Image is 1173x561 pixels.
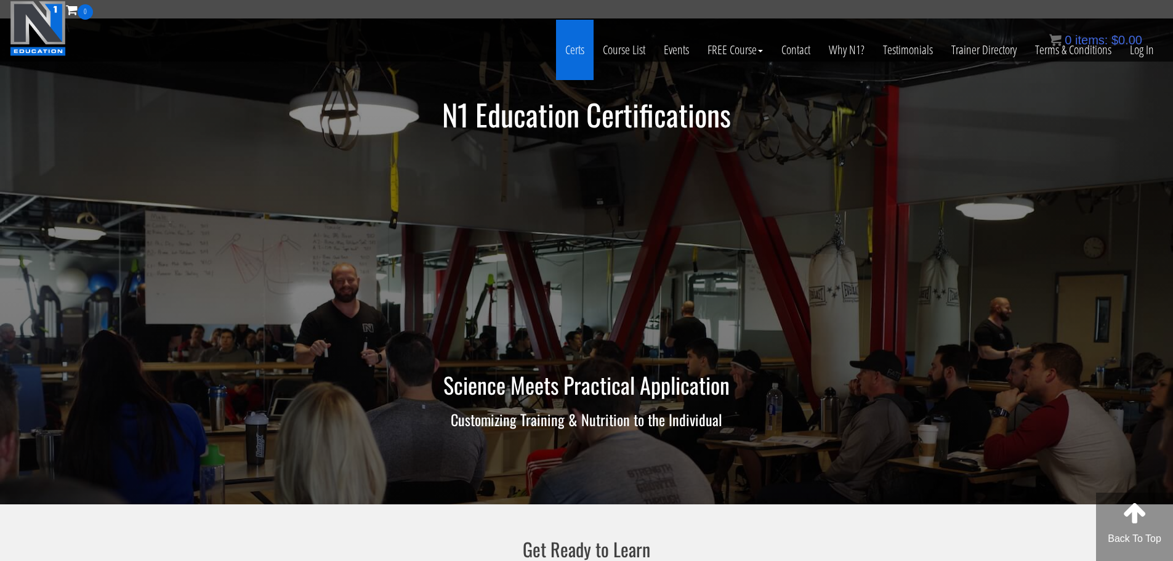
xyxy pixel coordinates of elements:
[227,373,947,397] h2: Science Meets Practical Application
[1121,20,1163,80] a: Log In
[341,539,833,559] h2: Get Ready to Learn
[66,1,93,18] a: 0
[772,20,820,80] a: Contact
[1111,33,1142,47] bdi: 0.00
[1065,33,1071,47] span: 0
[594,20,655,80] a: Course List
[1111,33,1118,47] span: $
[1049,33,1142,47] a: 0 items: $0.00
[820,20,874,80] a: Why N1?
[1026,20,1121,80] a: Terms & Conditions
[556,20,594,80] a: Certs
[1075,33,1108,47] span: items:
[1096,531,1173,546] p: Back To Top
[1049,34,1062,46] img: icon11.png
[942,20,1026,80] a: Trainer Directory
[227,99,947,131] h1: N1 Education Certifications
[874,20,942,80] a: Testimonials
[10,1,66,56] img: n1-education
[655,20,698,80] a: Events
[227,411,947,427] h3: Customizing Training & Nutrition to the Individual
[698,20,772,80] a: FREE Course
[78,4,93,20] span: 0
